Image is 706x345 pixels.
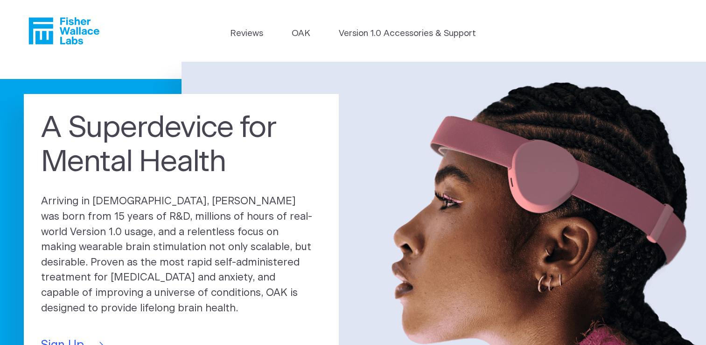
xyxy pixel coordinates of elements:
[230,27,263,40] a: Reviews
[292,27,310,40] a: OAK
[339,27,476,40] a: Version 1.0 Accessories & Support
[41,111,322,180] h1: A Superdevice for Mental Health
[41,194,322,316] p: Arriving in [DEMOGRAPHIC_DATA], [PERSON_NAME] was born from 15 years of R&D, millions of hours of...
[28,17,99,44] a: Fisher Wallace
